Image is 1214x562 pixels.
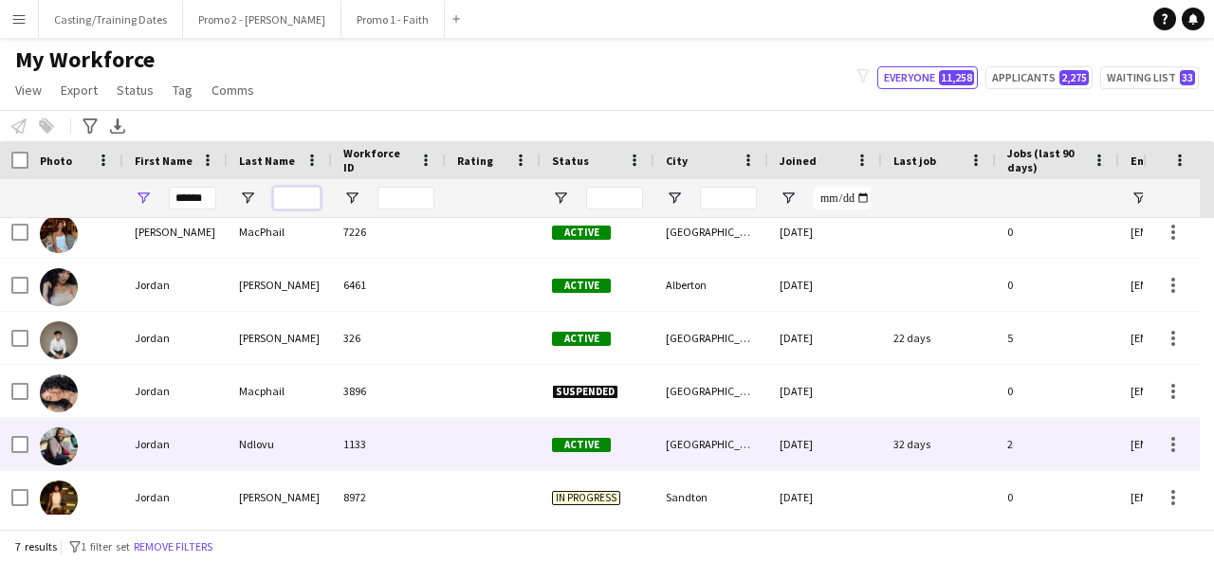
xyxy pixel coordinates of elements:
span: Photo [40,154,72,168]
img: Jordan Macphail [40,374,78,412]
div: 3896 [332,365,446,417]
div: 22 days [882,312,996,364]
img: Jordan Smail [40,480,78,518]
input: Last Name Filter Input [273,187,321,209]
button: Promo 1 - Faith [341,1,445,38]
span: Tag [173,82,193,99]
span: Rating [457,154,493,168]
input: Workforce ID Filter Input [377,187,434,209]
img: Jordan Ndlovu [40,427,78,465]
div: 0 [996,471,1119,523]
span: City [666,154,688,168]
div: Macphail [228,365,332,417]
button: Casting/Training Dates [39,1,183,38]
span: Active [552,279,611,293]
div: 1133 [332,418,446,470]
span: In progress [552,491,620,505]
div: [GEOGRAPHIC_DATA] [654,206,768,258]
div: Jordan [123,365,228,417]
span: Status [117,82,154,99]
span: Last Name [239,154,295,168]
span: Comms [212,82,254,99]
div: Jordan [123,312,228,364]
a: Status [109,78,161,102]
span: Active [552,438,611,452]
span: First Name [135,154,193,168]
div: Jordan [123,259,228,311]
button: Promo 2 - [PERSON_NAME] [183,1,341,38]
span: 33 [1180,70,1195,85]
a: Comms [204,78,262,102]
div: 7226 [332,206,446,258]
button: Open Filter Menu [1131,190,1148,207]
app-action-btn: Advanced filters [79,115,101,137]
div: [DATE] [768,418,882,470]
div: [PERSON_NAME] [228,471,332,523]
div: Jordan [123,418,228,470]
div: 0 [996,259,1119,311]
div: [DATE] [768,259,882,311]
span: Last job [893,154,936,168]
button: Open Filter Menu [239,190,256,207]
button: Waiting list33 [1100,66,1199,89]
div: 6461 [332,259,446,311]
button: Applicants2,275 [985,66,1093,89]
span: Joined [780,154,817,168]
button: Open Filter Menu [343,190,360,207]
span: Suspended [552,385,618,399]
span: 2,275 [1059,70,1089,85]
span: Export [61,82,98,99]
span: 11,258 [939,70,974,85]
button: Everyone11,258 [877,66,978,89]
div: 0 [996,365,1119,417]
button: Open Filter Menu [135,190,152,207]
button: Open Filter Menu [780,190,797,207]
span: 1 filter set [81,539,130,553]
div: [PERSON_NAME] [123,206,228,258]
button: Open Filter Menu [666,190,683,207]
input: City Filter Input [700,187,757,209]
div: 0 [996,206,1119,258]
img: Jordan Klink [40,321,78,359]
input: Joined Filter Input [814,187,871,209]
span: Active [552,226,611,240]
div: 326 [332,312,446,364]
button: Open Filter Menu [552,190,569,207]
img: Jordan Johnson [40,268,78,306]
span: Status [552,154,589,168]
div: Ndlovu [228,418,332,470]
div: Sandton [654,471,768,523]
div: [GEOGRAPHIC_DATA] [654,365,768,417]
span: Active [552,332,611,346]
img: Jordan Hayley MacPhail [40,215,78,253]
div: 32 days [882,418,996,470]
div: [DATE] [768,471,882,523]
div: 2 [996,418,1119,470]
span: View [15,82,42,99]
span: Workforce ID [343,146,412,174]
div: Alberton [654,259,768,311]
div: [PERSON_NAME] [228,259,332,311]
span: Jobs (last 90 days) [1007,146,1085,174]
div: [GEOGRAPHIC_DATA] [654,312,768,364]
div: [GEOGRAPHIC_DATA] [654,418,768,470]
div: [PERSON_NAME] [228,312,332,364]
div: 5 [996,312,1119,364]
a: View [8,78,49,102]
span: My Workforce [15,45,155,74]
div: [DATE] [768,365,882,417]
a: Tag [165,78,200,102]
span: Email [1131,154,1161,168]
div: [DATE] [768,312,882,364]
input: Status Filter Input [586,187,643,209]
app-action-btn: Export XLSX [106,115,129,137]
div: [DATE] [768,206,882,258]
div: 8972 [332,471,446,523]
div: MacPhail [228,206,332,258]
div: Jordan [123,471,228,523]
input: First Name Filter Input [169,187,216,209]
button: Remove filters [130,536,216,557]
a: Export [53,78,105,102]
